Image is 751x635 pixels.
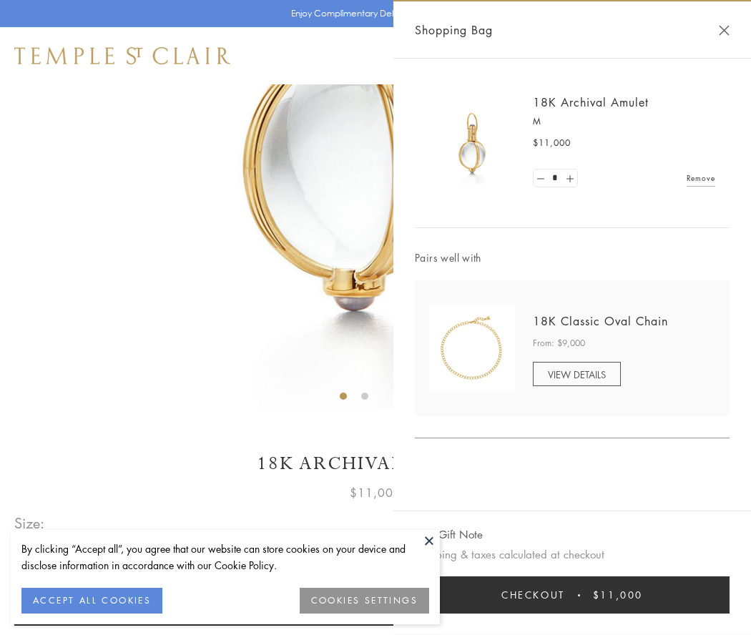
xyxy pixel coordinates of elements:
[300,588,429,614] button: COOKIES SETTINGS
[415,21,493,39] span: Shopping Bag
[415,576,730,614] button: Checkout $11,000
[533,336,585,350] span: From: $9,000
[548,368,606,381] span: VIEW DETAILS
[533,114,715,129] p: M
[14,451,737,476] h1: 18K Archival Amulet
[14,511,46,535] span: Size:
[415,250,730,266] span: Pairs well with
[429,305,515,391] img: N88865-OV18
[687,170,715,186] a: Remove
[350,483,401,502] span: $11,000
[533,313,668,329] a: 18K Classic Oval Chain
[593,587,643,603] span: $11,000
[291,6,453,21] p: Enjoy Complimentary Delivery & Returns
[429,100,515,186] img: 18K Archival Amulet
[533,136,571,150] span: $11,000
[415,546,730,563] p: Shipping & taxes calculated at checkout
[14,47,230,64] img: Temple St. Clair
[501,587,565,603] span: Checkout
[21,588,162,614] button: ACCEPT ALL COOKIES
[533,94,649,110] a: 18K Archival Amulet
[534,169,548,187] a: Set quantity to 0
[719,25,730,36] button: Close Shopping Bag
[21,541,429,574] div: By clicking “Accept all”, you agree that our website can store cookies on your device and disclos...
[415,526,483,543] button: Add Gift Note
[533,362,621,386] a: VIEW DETAILS
[562,169,576,187] a: Set quantity to 2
